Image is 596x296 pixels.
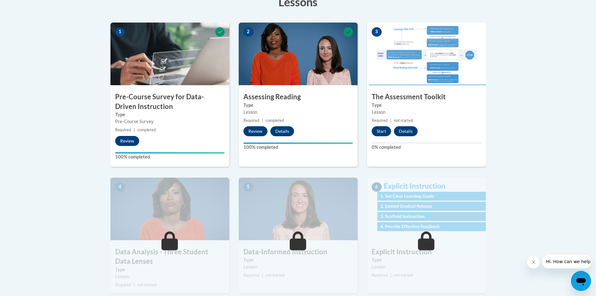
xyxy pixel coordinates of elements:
[372,182,382,192] span: 6
[243,27,253,37] span: 2
[115,27,125,37] span: 1
[239,178,358,240] img: Course Image
[110,247,229,267] h3: Data Analysis - Three Student Data Lenses
[243,143,353,144] div: Your progress
[243,257,353,263] label: Type
[243,273,259,278] span: Required
[372,118,388,123] span: Required
[137,127,156,132] span: completed
[372,257,481,263] label: Type
[372,273,388,278] span: Required
[372,27,382,37] span: 3
[394,273,413,278] span: not started
[115,152,225,153] div: Your progress
[243,263,353,270] div: Lesson
[239,92,358,102] h3: Assessing Reading
[110,92,229,112] h3: Pre-Course Survey for Data-Driven Instruction
[390,273,391,278] span: |
[372,102,481,109] label: Type
[367,92,486,102] h3: The Assessment Toolkit
[115,136,139,146] button: Review
[243,109,353,116] div: Lesson
[134,127,135,132] span: |
[367,178,486,240] img: Course Image
[266,118,284,123] span: completed
[115,283,131,287] span: Required
[367,247,486,257] h3: Explicit Instruction
[262,118,263,123] span: |
[115,153,225,160] label: 100% completed
[571,271,591,291] iframe: Button to launch messaging window
[266,273,285,278] span: not started
[115,266,225,273] label: Type
[372,144,481,151] label: 0% completed
[527,256,540,268] iframe: Close message
[243,144,353,151] label: 100% completed
[115,118,225,125] div: Pre-Course Survey
[110,178,229,240] img: Course Image
[367,23,486,85] img: Course Image
[115,182,125,192] span: 4
[372,109,481,116] div: Lesson
[243,102,353,109] label: Type
[115,127,131,132] span: Required
[262,273,263,278] span: |
[243,182,253,192] span: 5
[137,283,156,287] span: not started
[270,126,294,136] button: Details
[243,118,259,123] span: Required
[115,273,225,280] div: Lesson
[542,255,591,268] iframe: Message from company
[394,118,413,123] span: not started
[243,126,267,136] button: Review
[239,23,358,85] img: Course Image
[372,263,481,270] div: Lesson
[4,4,51,9] span: Hi. How can we help?
[110,23,229,85] img: Course Image
[390,118,391,123] span: |
[134,283,135,287] span: |
[372,126,391,136] button: Start
[115,111,225,118] label: Type
[394,126,418,136] button: Details
[239,247,358,257] h3: Data-Informed Instruction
